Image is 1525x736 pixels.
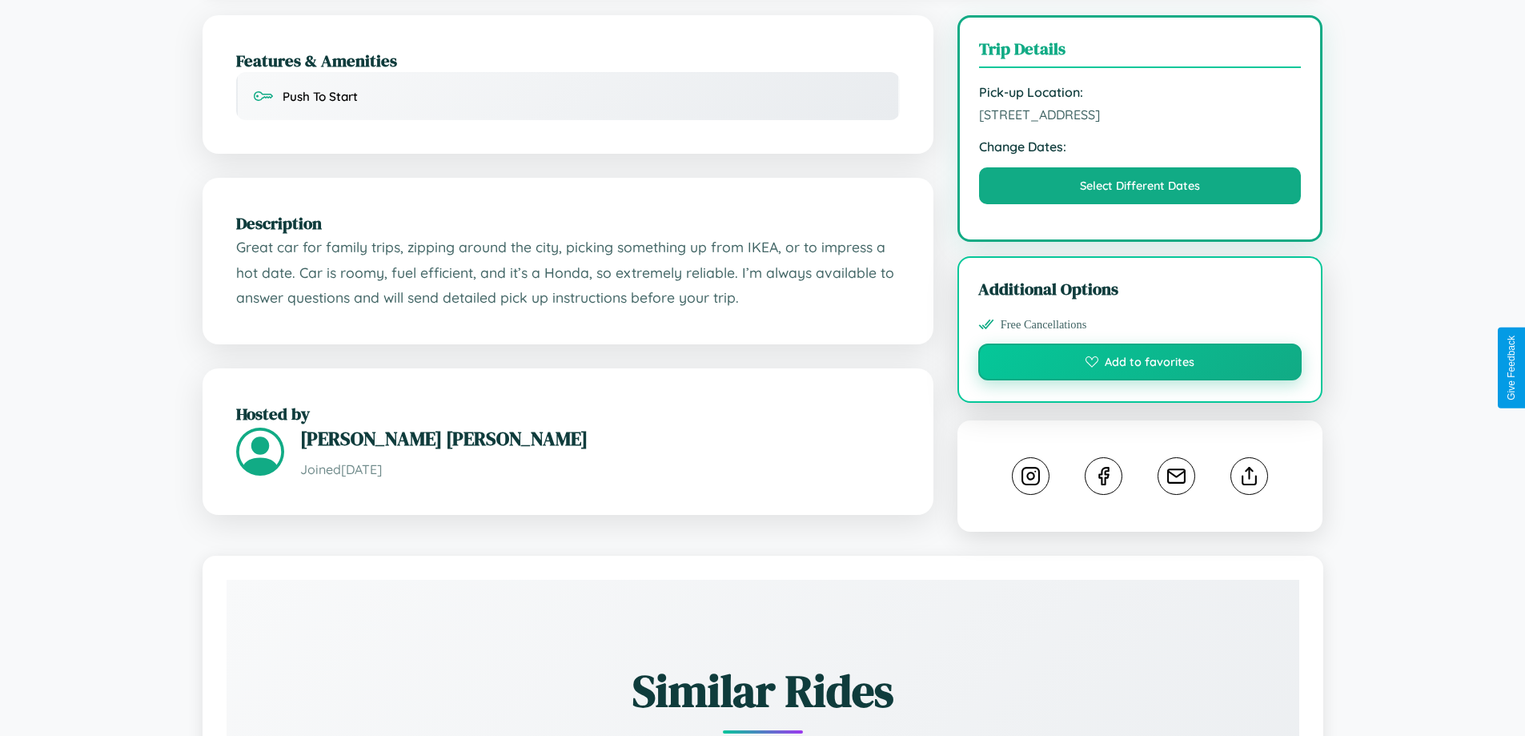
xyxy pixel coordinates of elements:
span: Free Cancellations [1001,318,1087,332]
strong: Change Dates: [979,139,1302,155]
h2: Hosted by [236,402,900,425]
h3: Trip Details [979,37,1302,68]
span: [STREET_ADDRESS] [979,107,1302,123]
h2: Description [236,211,900,235]
h3: Additional Options [978,277,1302,300]
strong: Pick-up Location: [979,84,1302,100]
p: Great car for family trips, zipping around the city, picking something up from IKEA, or to impres... [236,235,900,311]
h2: Similar Rides [283,660,1243,722]
button: Select Different Dates [979,167,1302,204]
p: Joined [DATE] [300,458,900,481]
h2: Features & Amenities [236,49,900,72]
div: Give Feedback [1506,336,1517,400]
span: Push To Start [283,89,358,104]
button: Add to favorites [978,344,1302,380]
h3: [PERSON_NAME] [PERSON_NAME] [300,425,900,452]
